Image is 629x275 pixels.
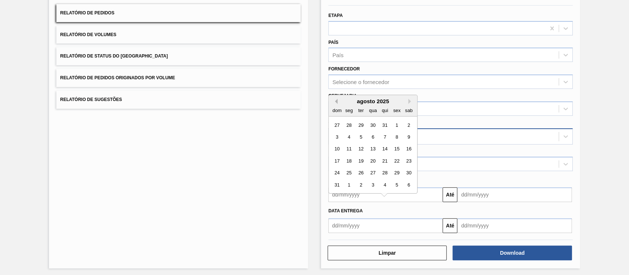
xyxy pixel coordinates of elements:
[404,120,414,130] div: Choose sábado, 2 de agosto de 2025
[392,132,402,142] div: Choose sexta-feira, 8 de agosto de 2025
[332,99,338,104] button: Previous Month
[332,52,343,58] div: País
[404,180,414,190] div: Choose sábado, 6 de setembro de 2025
[60,10,114,15] span: Relatório de Pedidos
[332,168,342,178] div: Choose domingo, 24 de agosto de 2025
[368,144,378,154] div: Choose quarta-feira, 13 de agosto de 2025
[380,144,390,154] div: Choose quinta-feira, 14 de agosto de 2025
[344,180,354,190] div: Choose segunda-feira, 1 de setembro de 2025
[56,47,301,65] button: Relatório de Status do [GEOGRAPHIC_DATA]
[392,168,402,178] div: Choose sexta-feira, 29 de agosto de 2025
[368,168,378,178] div: Choose quarta-feira, 27 de agosto de 2025
[332,144,342,154] div: Choose domingo, 10 de agosto de 2025
[404,144,414,154] div: Choose sábado, 16 de agosto de 2025
[380,120,390,130] div: Choose quinta-feira, 31 de julho de 2025
[392,144,402,154] div: Choose sexta-feira, 15 de agosto de 2025
[392,105,402,115] div: sex
[380,156,390,166] div: Choose quinta-feira, 21 de agosto de 2025
[56,69,301,87] button: Relatório de Pedidos Originados por Volume
[60,97,122,102] span: Relatório de Sugestões
[356,105,366,115] div: ter
[344,105,354,115] div: seg
[332,79,389,85] div: Selecione o fornecedor
[380,105,390,115] div: qui
[356,144,366,154] div: Choose terça-feira, 12 de agosto de 2025
[328,246,447,260] button: Limpar
[329,98,417,104] div: agosto 2025
[452,246,572,260] button: Download
[328,66,360,72] label: Fornecedor
[404,105,414,115] div: sab
[443,218,457,233] button: Até
[60,75,175,80] span: Relatório de Pedidos Originados por Volume
[368,132,378,142] div: Choose quarta-feira, 6 de agosto de 2025
[328,40,338,45] label: País
[392,180,402,190] div: Choose sexta-feira, 5 de setembro de 2025
[443,187,457,202] button: Até
[368,105,378,115] div: qua
[332,105,342,115] div: dom
[380,180,390,190] div: Choose quinta-feira, 4 de setembro de 2025
[356,132,366,142] div: Choose terça-feira, 5 de agosto de 2025
[392,156,402,166] div: Choose sexta-feira, 22 de agosto de 2025
[332,156,342,166] div: Choose domingo, 17 de agosto de 2025
[328,93,357,98] label: Cervejaria
[328,13,343,18] label: Etapa
[356,180,366,190] div: Choose terça-feira, 2 de setembro de 2025
[332,180,342,190] div: Choose domingo, 31 de agosto de 2025
[60,53,168,59] span: Relatório de Status do [GEOGRAPHIC_DATA]
[344,132,354,142] div: Choose segunda-feira, 4 de agosto de 2025
[344,156,354,166] div: Choose segunda-feira, 18 de agosto de 2025
[356,120,366,130] div: Choose terça-feira, 29 de julho de 2025
[331,119,415,191] div: month 2025-08
[60,32,116,37] span: Relatório de Volumes
[356,168,366,178] div: Choose terça-feira, 26 de agosto de 2025
[56,4,301,22] button: Relatório de Pedidos
[404,156,414,166] div: Choose sábado, 23 de agosto de 2025
[368,120,378,130] div: Choose quarta-feira, 30 de julho de 2025
[344,120,354,130] div: Choose segunda-feira, 28 de julho de 2025
[404,168,414,178] div: Choose sábado, 30 de agosto de 2025
[56,91,301,109] button: Relatório de Sugestões
[404,132,414,142] div: Choose sábado, 9 de agosto de 2025
[332,120,342,130] div: Choose domingo, 27 de julho de 2025
[380,132,390,142] div: Choose quinta-feira, 7 de agosto de 2025
[368,180,378,190] div: Choose quarta-feira, 3 de setembro de 2025
[356,156,366,166] div: Choose terça-feira, 19 de agosto de 2025
[332,132,342,142] div: Choose domingo, 3 de agosto de 2025
[328,208,363,213] span: Data entrega
[380,168,390,178] div: Choose quinta-feira, 28 de agosto de 2025
[344,168,354,178] div: Choose segunda-feira, 25 de agosto de 2025
[408,99,413,104] button: Next Month
[392,120,402,130] div: Choose sexta-feira, 1 de agosto de 2025
[328,218,443,233] input: dd/mm/yyyy
[457,187,572,202] input: dd/mm/yyyy
[457,218,572,233] input: dd/mm/yyyy
[344,144,354,154] div: Choose segunda-feira, 11 de agosto de 2025
[56,26,301,44] button: Relatório de Volumes
[368,156,378,166] div: Choose quarta-feira, 20 de agosto de 2025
